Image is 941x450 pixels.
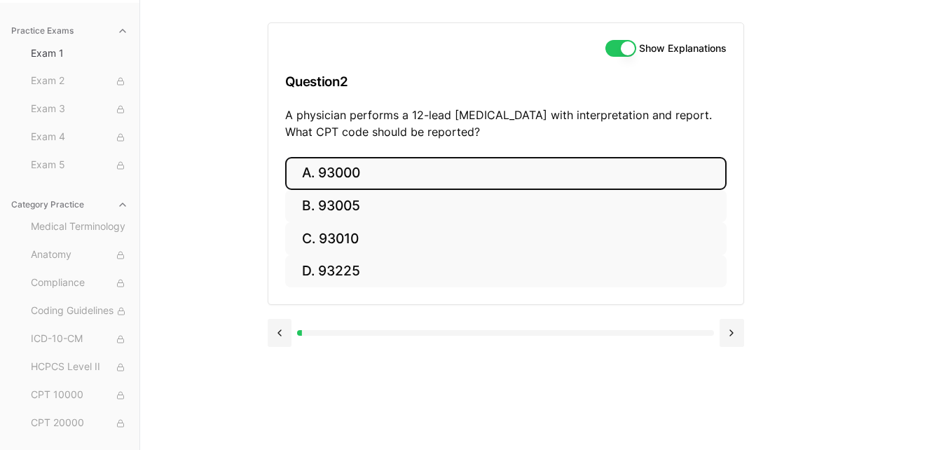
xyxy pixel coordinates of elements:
button: Category Practice [6,193,134,216]
span: Exam 3 [31,102,128,117]
button: Exam 4 [25,126,134,149]
button: C. 93010 [285,222,727,255]
span: ICD-10-CM [31,332,128,347]
button: Medical Terminology [25,216,134,238]
button: Exam 2 [25,70,134,93]
span: CPT 10000 [31,388,128,403]
button: B. 93005 [285,190,727,223]
span: Compliance [31,275,128,291]
h3: Question 2 [285,61,727,102]
button: D. 93225 [285,255,727,288]
span: CPT 20000 [31,416,128,431]
p: A physician performs a 12-lead [MEDICAL_DATA] with interpretation and report. What CPT code shoul... [285,107,727,140]
button: Compliance [25,272,134,294]
span: Anatomy [31,247,128,263]
button: Exam 5 [25,154,134,177]
button: Anatomy [25,244,134,266]
span: Exam 2 [31,74,128,89]
span: Exam 1 [31,46,128,60]
button: CPT 20000 [25,412,134,435]
span: Medical Terminology [31,219,128,235]
button: A. 93000 [285,157,727,190]
span: Coding Guidelines [31,304,128,319]
button: ICD-10-CM [25,328,134,350]
button: HCPCS Level II [25,356,134,379]
label: Show Explanations [639,43,727,53]
button: Exam 3 [25,98,134,121]
span: Exam 5 [31,158,128,173]
button: Exam 1 [25,42,134,64]
button: CPT 10000 [25,384,134,407]
span: HCPCS Level II [31,360,128,375]
span: Exam 4 [31,130,128,145]
button: Practice Exams [6,20,134,42]
button: Coding Guidelines [25,300,134,322]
